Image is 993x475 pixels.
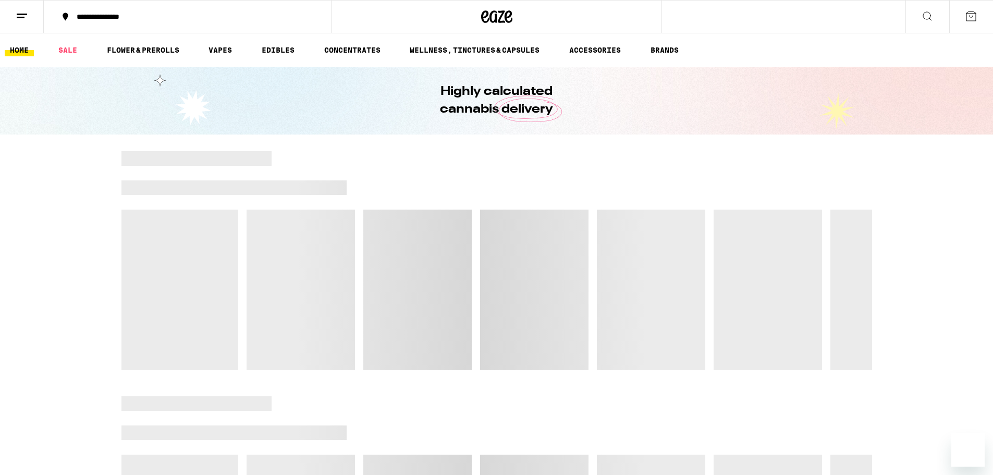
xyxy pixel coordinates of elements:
a: FLOWER & PREROLLS [102,44,185,56]
a: EDIBLES [256,44,300,56]
h1: Highly calculated cannabis delivery [411,83,583,118]
a: VAPES [203,44,237,56]
a: BRANDS [645,44,684,56]
iframe: Button to launch messaging window [951,433,985,467]
a: SALE [53,44,82,56]
a: WELLNESS, TINCTURES & CAPSULES [404,44,545,56]
a: HOME [5,44,34,56]
a: ACCESSORIES [564,44,626,56]
a: CONCENTRATES [319,44,386,56]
